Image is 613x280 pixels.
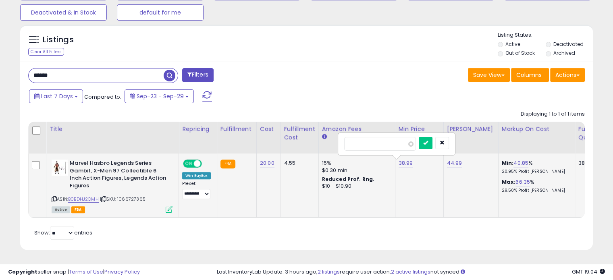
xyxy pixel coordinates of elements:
a: Terms of Use [69,268,103,276]
a: 2 listings [318,268,340,276]
b: Marvel Hasbro Legends Series Gambit, X-Men 97 Collectible 6 Inch Action Figures, Legends Action F... [70,160,168,191]
div: Cost [260,125,277,133]
a: 44.99 [447,159,462,167]
div: Fulfillable Quantity [578,125,606,142]
p: Listing States: [498,31,593,39]
span: Last 7 Days [41,92,73,100]
button: Deactivated & In Stock [20,4,107,21]
div: Win BuyBox [182,172,211,179]
div: Markup on Cost [502,125,571,133]
div: % [502,160,569,174]
button: default for me [117,4,204,21]
a: 40.85 [513,159,528,167]
div: Fulfillment [220,125,253,133]
button: Sep-23 - Sep-29 [125,89,194,103]
a: 20.00 [260,159,274,167]
p: 29.50% Profit [PERSON_NAME] [502,188,569,193]
small: FBA [220,160,235,168]
p: 20.95% Profit [PERSON_NAME] [502,169,569,174]
div: Min Price [399,125,440,133]
div: Preset: [182,181,211,199]
div: Fulfillment Cost [284,125,315,142]
span: 2025-10-9 19:04 GMT [572,268,605,276]
div: Clear All Filters [28,48,64,56]
span: FBA [71,206,85,213]
div: Repricing [182,125,214,133]
small: Amazon Fees. [322,133,327,141]
div: 38 [578,160,603,167]
div: 15% [322,160,389,167]
span: | SKU: 1066727365 [100,196,145,202]
b: Reduced Prof. Rng. [322,176,375,183]
a: Privacy Policy [104,268,140,276]
span: Columns [516,71,542,79]
button: Filters [182,68,214,82]
span: All listings currently available for purchase on Amazon [52,206,70,213]
span: Compared to: [84,93,121,101]
a: 38.99 [399,159,413,167]
a: B0BDHJ2CMH [68,196,99,203]
label: Out of Stock [505,50,535,56]
div: [PERSON_NAME] [447,125,495,133]
div: ASIN: [52,160,172,212]
button: Actions [550,68,585,82]
div: Title [50,125,175,133]
th: The percentage added to the cost of goods (COGS) that forms the calculator for Min & Max prices. [498,122,575,153]
label: Deactivated [553,41,583,48]
div: Last InventoryLab Update: 3 hours ago, require user action, not synced. [217,268,605,276]
h5: Listings [43,34,74,46]
div: % [502,178,569,193]
div: 4.55 [284,160,312,167]
span: Show: entries [34,229,92,236]
div: $0.30 min [322,167,389,174]
label: Active [505,41,520,48]
b: Min: [502,159,514,167]
button: Last 7 Days [29,89,83,103]
div: Amazon Fees [322,125,392,133]
a: 2 active listings [391,268,430,276]
div: Displaying 1 to 1 of 1 items [521,110,585,118]
strong: Copyright [8,268,37,276]
label: Archived [553,50,575,56]
a: 66.35 [515,178,530,186]
button: Columns [511,68,549,82]
span: OFF [201,160,214,167]
span: ON [184,160,194,167]
div: seller snap | | [8,268,140,276]
span: Sep-23 - Sep-29 [137,92,184,100]
img: 41FI1kx3IyL._SL40_.jpg [52,160,68,176]
b: Max: [502,178,516,186]
div: $10 - $10.90 [322,183,389,190]
button: Save View [468,68,510,82]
